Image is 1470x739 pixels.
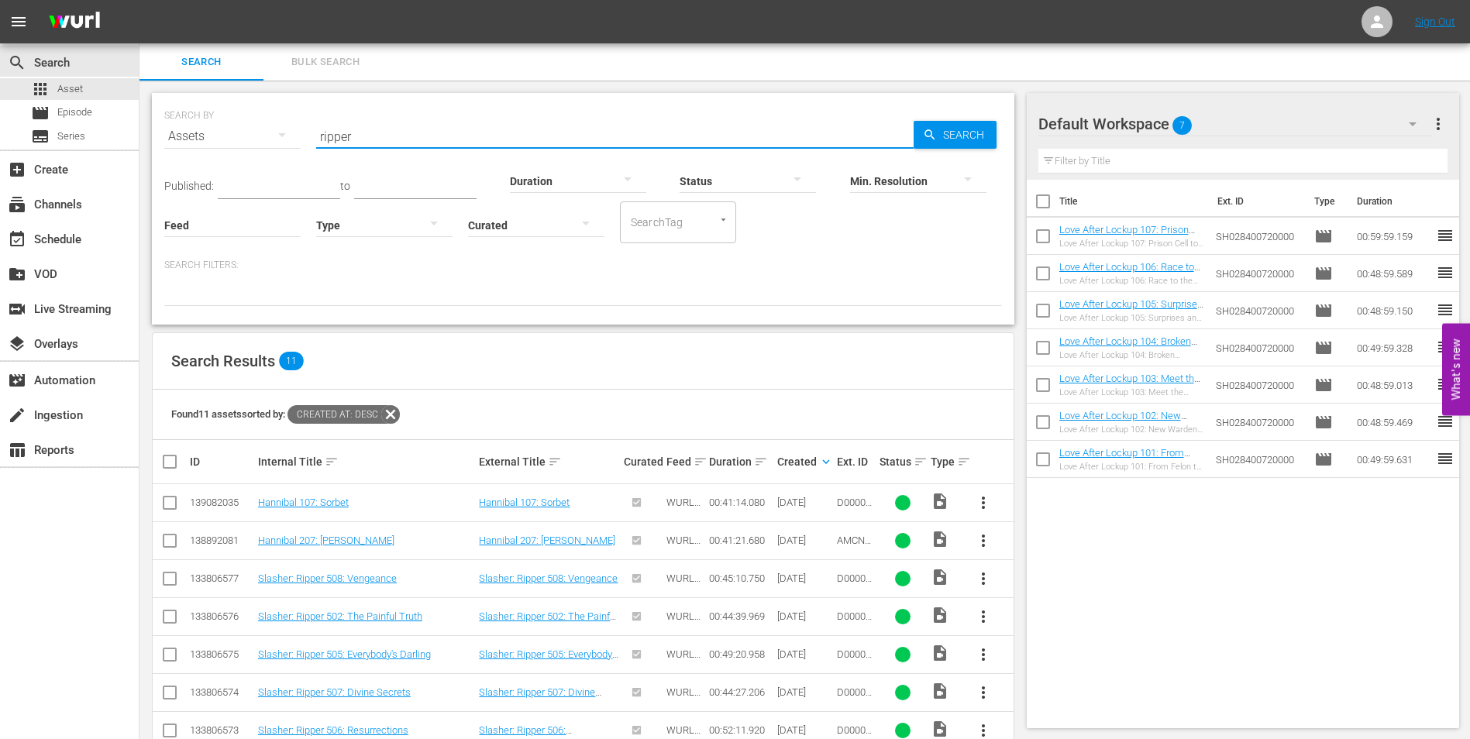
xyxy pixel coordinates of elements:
[931,682,949,700] span: Video
[8,195,26,214] span: Channels
[1210,366,1308,404] td: SH028400720000
[1314,264,1333,283] span: Episode
[171,352,275,370] span: Search Results
[974,569,993,588] span: more_vert
[837,497,872,520] span: D0000041840
[965,484,1002,521] button: more_vert
[258,724,408,736] a: Slasher: Ripper 506: Resurrections
[1210,292,1308,329] td: SH028400720000
[1351,404,1436,441] td: 00:48:59.469
[1351,366,1436,404] td: 00:48:59.013
[709,648,773,660] div: 00:49:20.958
[709,572,773,584] div: 00:45:10.750
[164,180,214,192] span: Published:
[666,452,704,471] div: Feed
[8,160,26,179] span: Create
[965,522,1002,559] button: more_vert
[1059,447,1199,517] a: Love After Lockup 101: From Felon to Fiance (Love After Lockup 101: From Felon to Fiance (amc_net...
[777,648,832,660] div: [DATE]
[479,610,618,634] a: Slasher: Ripper 502: The Painful Truth
[1314,376,1333,394] span: Episode
[9,12,28,31] span: menu
[974,607,993,626] span: more_vert
[479,534,615,546] a: Hannibal 207: [PERSON_NAME]
[8,230,26,249] span: Schedule
[279,352,304,370] span: 11
[258,686,411,698] a: Slasher: Ripper 507: Divine Secrets
[709,534,773,546] div: 00:41:21.680
[1436,338,1455,356] span: reorder
[1208,180,1306,223] th: Ext. ID
[37,4,112,40] img: ans4CAIJ8jUAAAAAAAAAAAAAAAAAAAAAAAAgQb4GAAAAAAAAAAAAAAAAAAAAAAAAJMjXAAAAAAAAAAAAAAAAAAAAAAAAgAT5G...
[1059,335,1199,394] a: Love After Lockup 104: Broken Promises (Love After Lockup 104: Broken Promises (amc_networks_love...
[965,560,1002,597] button: more_vert
[190,497,253,508] div: 139082035
[1415,15,1455,28] a: Sign Out
[1351,329,1436,366] td: 00:49:59.328
[1436,226,1455,245] span: reorder
[190,455,253,468] div: ID
[190,686,253,698] div: 133806574
[777,724,832,736] div: [DATE]
[837,686,872,710] span: D0000037095
[164,259,1002,272] p: Search Filters:
[931,720,949,738] span: Video
[8,406,26,424] span: Ingestion
[8,265,26,284] span: VOD
[965,598,1002,635] button: more_vert
[171,408,400,420] span: Found 11 assets sorted by:
[666,572,701,596] span: WURL Feed
[1436,375,1455,394] span: reorder
[340,180,350,192] span: to
[8,371,26,390] span: Automation
[1059,373,1200,431] a: Love After Lockup 103: Meet the Parents (Love After Lockup 103: Meet the Parents (amc_networks_lo...
[709,452,773,471] div: Duration
[190,572,253,584] div: 133806577
[709,610,773,622] div: 00:44:39.969
[777,610,832,622] div: [DATE]
[1059,276,1204,286] div: Love After Lockup 106: Race to the Altar
[931,492,949,510] span: Video
[1059,410,1200,479] a: Love After Lockup 102: New Warden in [GEOGRAPHIC_DATA] (Love After Lockup 102: New Warden in [GEO...
[190,534,253,546] div: 138892081
[1351,255,1436,292] td: 00:48:59.589
[1314,227,1333,246] span: Episode
[1210,329,1308,366] td: SH028400720000
[1305,180,1348,223] th: Type
[694,455,707,469] span: sort
[8,300,26,318] span: Live Streaming
[931,606,949,624] span: Video
[937,121,997,149] span: Search
[880,452,926,471] div: Status
[931,644,949,662] span: Video
[1436,449,1455,468] span: reorder
[31,104,50,122] span: Episode
[31,80,50,98] span: Asset
[479,686,601,710] a: Slasher: Ripper 507: Divine Secrets
[709,724,773,736] div: 00:52:11.920
[965,636,1002,673] button: more_vert
[258,534,394,546] a: Hannibal 207: [PERSON_NAME]
[548,455,562,469] span: sort
[190,610,253,622] div: 133806576
[1038,102,1432,146] div: Default Workspace
[1059,180,1208,223] th: Title
[837,610,872,634] span: D0000037091
[931,452,960,471] div: Type
[1210,218,1308,255] td: SH028400720000
[777,534,832,546] div: [DATE]
[914,121,997,149] button: Search
[1210,404,1308,441] td: SH028400720000
[777,452,832,471] div: Created
[1436,301,1455,319] span: reorder
[258,610,422,622] a: Slasher: Ripper 502: The Painful Truth
[777,572,832,584] div: [DATE]
[1059,224,1195,247] a: Love After Lockup 107: Prison Cell to Wedding Bells
[1348,180,1441,223] th: Duration
[325,455,339,469] span: sort
[1210,255,1308,292] td: SH028400720000
[190,724,253,736] div: 133806573
[974,493,993,512] span: more_vert
[8,53,26,72] span: Search
[1210,441,1308,478] td: SH028400720000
